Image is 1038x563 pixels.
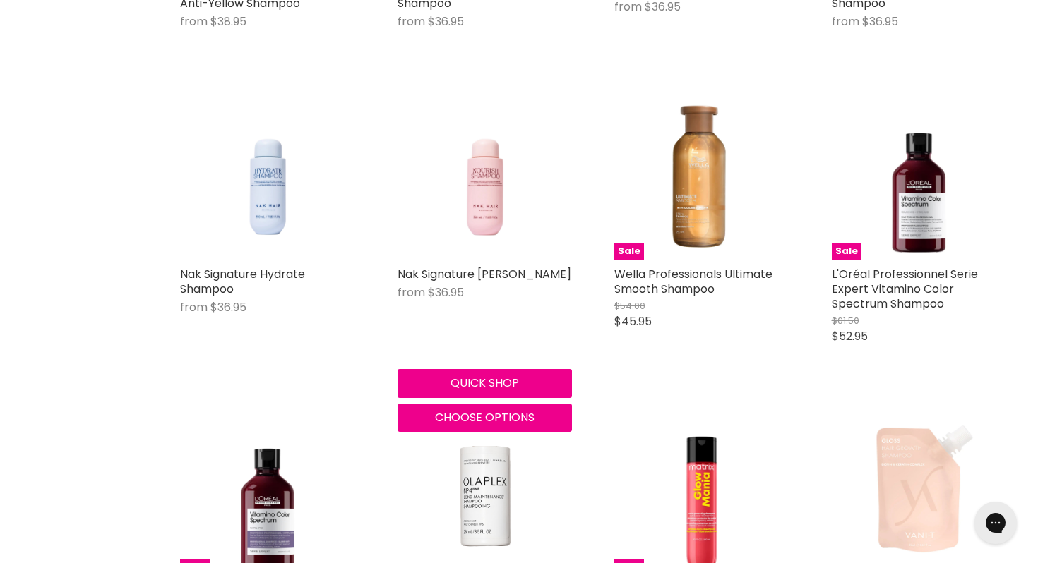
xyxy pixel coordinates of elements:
span: from [180,299,208,315]
span: $45.95 [614,313,652,329]
span: $61.50 [832,314,859,327]
img: Nak Signature Nourish Shampoo [414,85,554,260]
span: from [832,13,859,30]
a: Nak Signature Hydrate Shampoo [180,85,355,260]
span: $36.95 [210,299,246,315]
a: Wella Professionals Ultimate Smooth Shampoo [614,266,772,297]
img: Wella Professionals Ultimate Smooth Shampoo [614,85,789,260]
span: Choose options [435,409,535,425]
span: Sale [614,243,644,260]
iframe: Gorgias live chat messenger [967,497,1024,549]
span: $52.95 [832,328,868,344]
a: Nak Signature Hydrate Shampoo [180,266,305,297]
button: Choose options [398,404,573,432]
button: Quick shop [398,369,573,397]
span: from [398,13,425,30]
span: $54.00 [614,299,645,313]
img: L'Oréal Professionnel Serie Expert Vitamino Color Spectrum Shampoo [832,85,1007,260]
a: Nak Signature [PERSON_NAME] [398,266,571,282]
span: from [398,284,425,301]
span: $36.95 [428,13,464,30]
a: Nak Signature Nourish Shampoo [398,85,573,260]
span: $36.95 [862,13,898,30]
span: Sale [832,243,861,260]
span: $36.95 [428,284,464,301]
span: from [180,13,208,30]
img: Nak Signature Hydrate Shampoo [198,85,338,260]
span: $38.95 [210,13,246,30]
a: L'Oréal Professionnel Serie Expert Vitamino Color Spectrum ShampooSale [832,85,1007,260]
a: L'Oréal Professionnel Serie Expert Vitamino Color Spectrum Shampoo [832,266,978,312]
a: Wella Professionals Ultimate Smooth ShampooSale [614,85,789,260]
